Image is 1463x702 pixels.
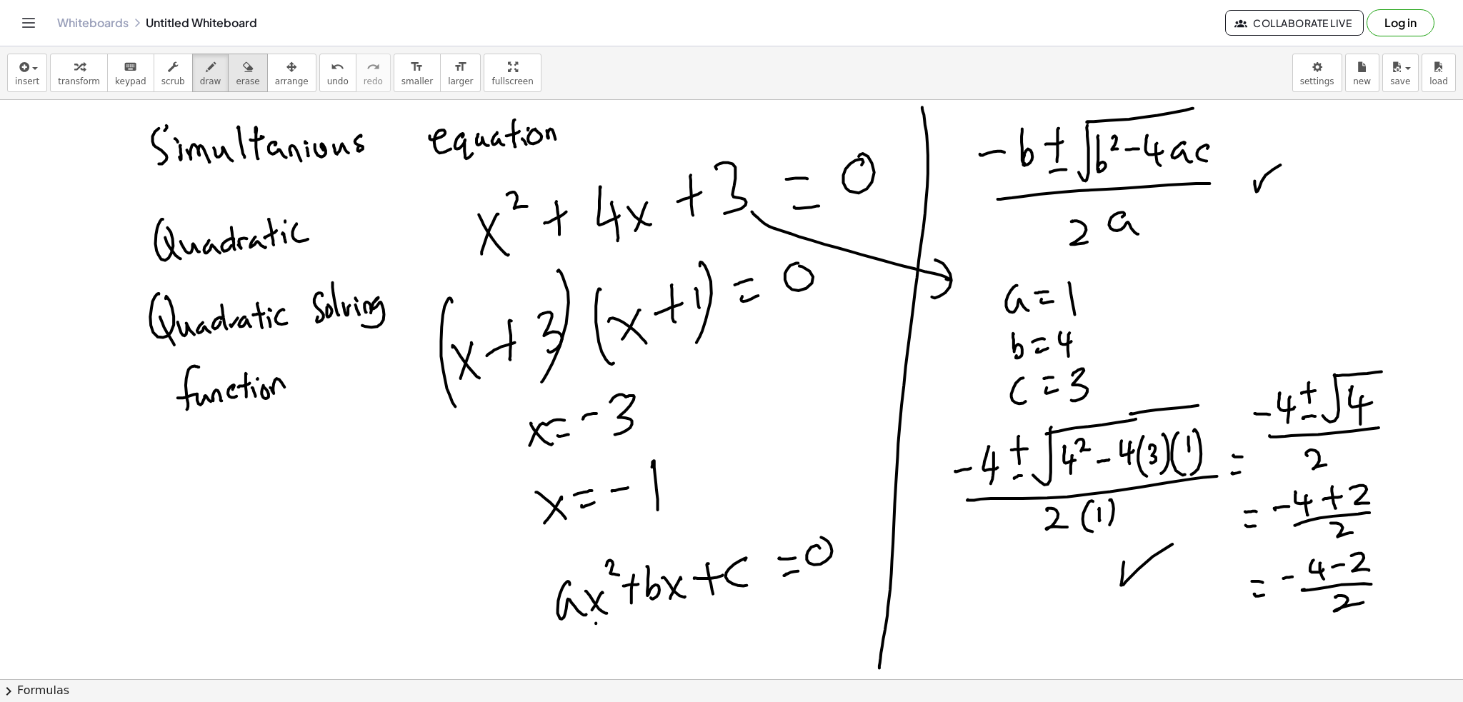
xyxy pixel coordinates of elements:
button: erase [228,54,267,92]
span: keypad [115,76,146,86]
button: format_sizesmaller [394,54,441,92]
i: keyboard [124,59,137,76]
span: draw [200,76,221,86]
i: format_size [410,59,424,76]
i: format_size [454,59,467,76]
span: arrange [275,76,309,86]
button: load [1422,54,1456,92]
span: save [1390,76,1410,86]
span: load [1429,76,1448,86]
button: Collaborate Live [1225,10,1364,36]
span: erase [236,76,259,86]
button: keyboardkeypad [107,54,154,92]
i: undo [331,59,344,76]
button: new [1345,54,1379,92]
button: redoredo [356,54,391,92]
span: insert [15,76,39,86]
button: fullscreen [484,54,541,92]
span: larger [448,76,473,86]
span: undo [327,76,349,86]
span: Collaborate Live [1237,16,1352,29]
button: draw [192,54,229,92]
span: new [1353,76,1371,86]
span: fullscreen [491,76,533,86]
button: insert [7,54,47,92]
button: Log in [1367,9,1434,36]
span: redo [364,76,383,86]
button: save [1382,54,1419,92]
span: transform [58,76,100,86]
span: settings [1300,76,1334,86]
i: redo [366,59,380,76]
button: scrub [154,54,193,92]
button: transform [50,54,108,92]
button: Toggle navigation [17,11,40,34]
button: format_sizelarger [440,54,481,92]
button: settings [1292,54,1342,92]
button: undoundo [319,54,356,92]
span: smaller [401,76,433,86]
a: Whiteboards [57,16,129,30]
span: scrub [161,76,185,86]
button: arrange [267,54,316,92]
